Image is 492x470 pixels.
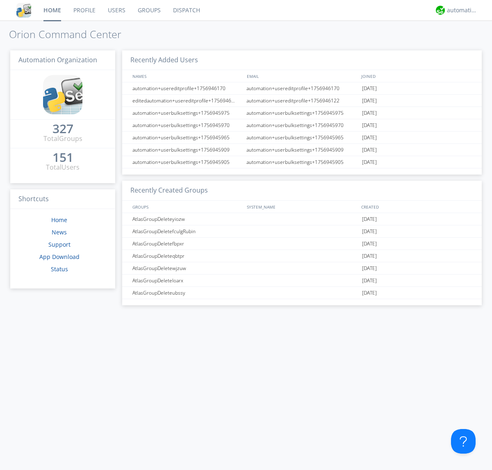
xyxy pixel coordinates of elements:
[359,201,474,213] div: CREATED
[18,55,97,64] span: Automation Organization
[122,181,482,201] h3: Recently Created Groups
[52,153,73,161] div: 151
[362,275,377,287] span: [DATE]
[447,6,478,14] div: automation+atlas
[52,228,67,236] a: News
[130,262,244,274] div: AtlasGroupDeletewjzuw
[130,95,244,107] div: editedautomation+usereditprofile+1756946122
[46,163,80,172] div: Total Users
[244,119,360,131] div: automation+userbulksettings+1756945970
[362,250,377,262] span: [DATE]
[122,144,482,156] a: automation+userbulksettings+1756945909automation+userbulksettings+1756945909[DATE]
[130,238,244,250] div: AtlasGroupDeletefbpxr
[436,6,445,15] img: d2d01cd9b4174d08988066c6d424eccd
[362,95,377,107] span: [DATE]
[122,132,482,144] a: automation+userbulksettings+1756945965automation+userbulksettings+1756945965[DATE]
[362,144,377,156] span: [DATE]
[362,119,377,132] span: [DATE]
[122,82,482,95] a: automation+usereditprofile+1756946170automation+usereditprofile+1756946170[DATE]
[122,213,482,225] a: AtlasGroupDeleteyiozw[DATE]
[130,132,244,143] div: automation+userbulksettings+1756945965
[122,262,482,275] a: AtlasGroupDeletewjzuw[DATE]
[122,250,482,262] a: AtlasGroupDeleteqbtpr[DATE]
[122,275,482,287] a: AtlasGroupDeleteloarx[DATE]
[362,262,377,275] span: [DATE]
[130,144,244,156] div: automation+userbulksettings+1756945909
[130,225,244,237] div: AtlasGroupDeletefculgRubin
[362,107,377,119] span: [DATE]
[362,82,377,95] span: [DATE]
[52,153,73,163] a: 151
[48,241,71,248] a: Support
[362,225,377,238] span: [DATE]
[52,125,73,133] div: 327
[39,253,80,261] a: App Download
[244,107,360,119] div: automation+userbulksettings+1756945975
[43,75,82,114] img: cddb5a64eb264b2086981ab96f4c1ba7
[245,201,359,213] div: SYSTEM_NAME
[16,3,31,18] img: cddb5a64eb264b2086981ab96f4c1ba7
[52,125,73,134] a: 327
[130,119,244,131] div: automation+userbulksettings+1756945970
[10,189,115,209] h3: Shortcuts
[130,213,244,225] div: AtlasGroupDeleteyiozw
[451,429,476,454] iframe: Toggle Customer Support
[362,213,377,225] span: [DATE]
[245,70,359,82] div: EMAIL
[244,156,360,168] div: automation+userbulksettings+1756945905
[130,250,244,262] div: AtlasGroupDeleteqbtpr
[122,50,482,70] h3: Recently Added Users
[130,107,244,119] div: automation+userbulksettings+1756945975
[122,225,482,238] a: AtlasGroupDeletefculgRubin[DATE]
[244,82,360,94] div: automation+usereditprofile+1756946170
[122,119,482,132] a: automation+userbulksettings+1756945970automation+userbulksettings+1756945970[DATE]
[43,134,82,143] div: Total Groups
[122,287,482,299] a: AtlasGroupDeleteubssy[DATE]
[362,156,377,168] span: [DATE]
[359,70,474,82] div: JOINED
[130,201,243,213] div: GROUPS
[130,82,244,94] div: automation+usereditprofile+1756946170
[362,238,377,250] span: [DATE]
[122,238,482,250] a: AtlasGroupDeletefbpxr[DATE]
[362,132,377,144] span: [DATE]
[122,95,482,107] a: editedautomation+usereditprofile+1756946122automation+usereditprofile+1756946122[DATE]
[244,95,360,107] div: automation+usereditprofile+1756946122
[130,275,244,286] div: AtlasGroupDeleteloarx
[51,216,67,224] a: Home
[51,265,68,273] a: Status
[130,70,243,82] div: NAMES
[122,156,482,168] a: automation+userbulksettings+1756945905automation+userbulksettings+1756945905[DATE]
[122,107,482,119] a: automation+userbulksettings+1756945975automation+userbulksettings+1756945975[DATE]
[244,144,360,156] div: automation+userbulksettings+1756945909
[130,287,244,299] div: AtlasGroupDeleteubssy
[362,287,377,299] span: [DATE]
[130,156,244,168] div: automation+userbulksettings+1756945905
[244,132,360,143] div: automation+userbulksettings+1756945965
